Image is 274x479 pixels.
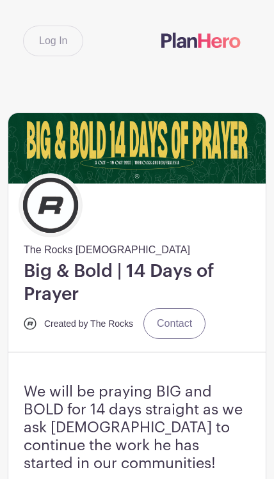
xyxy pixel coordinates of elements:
[23,26,83,56] a: Log In
[24,237,190,258] span: The Rocks [DEMOGRAPHIC_DATA]
[44,318,133,329] small: Created by The Rocks
[22,177,79,234] img: Icon%20Logo_B.jpg
[143,308,205,339] a: Contact
[24,260,255,306] h1: Big & Bold | 14 Days of Prayer
[8,113,266,184] img: Big&Bold%2014%20Days%20of%20Prayer_Header.png
[161,33,241,48] img: logo-507f7623f17ff9eddc593b1ce0a138ce2505c220e1c5a4e2b4648c50719b7d32.svg
[24,317,36,330] img: Icon%20Logo_B.jpg
[24,383,250,473] h3: We will be praying BIG and BOLD for 14 days straight as we ask [DEMOGRAPHIC_DATA] to continue the...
